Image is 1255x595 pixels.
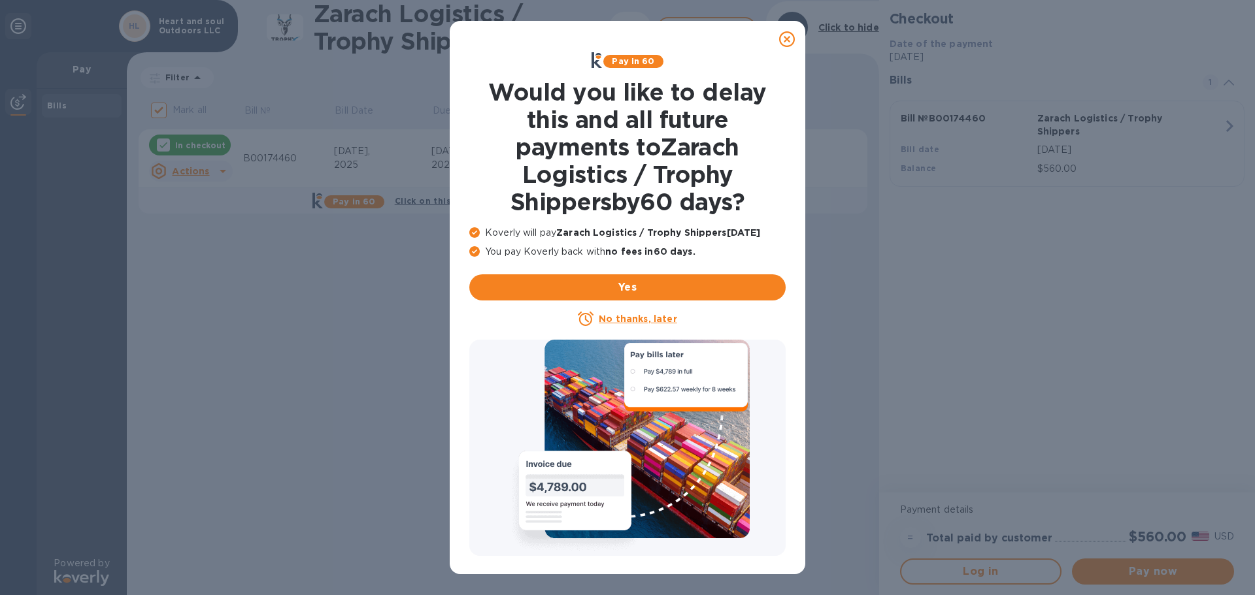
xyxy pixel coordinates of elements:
b: Pay in 60 [612,56,654,66]
p: Koverly will pay [469,226,786,240]
b: no fees in 60 days . [605,246,695,257]
u: No thanks, later [599,314,677,324]
h1: Would you like to delay this and all future payments to Zarach Logistics / Trophy Shippers by 60 ... [469,78,786,216]
button: Yes [469,274,786,300]
p: You pay Koverly back with [469,245,786,259]
b: Zarach Logistics / Trophy Shippers [DATE] [556,227,760,238]
span: Yes [480,280,775,295]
